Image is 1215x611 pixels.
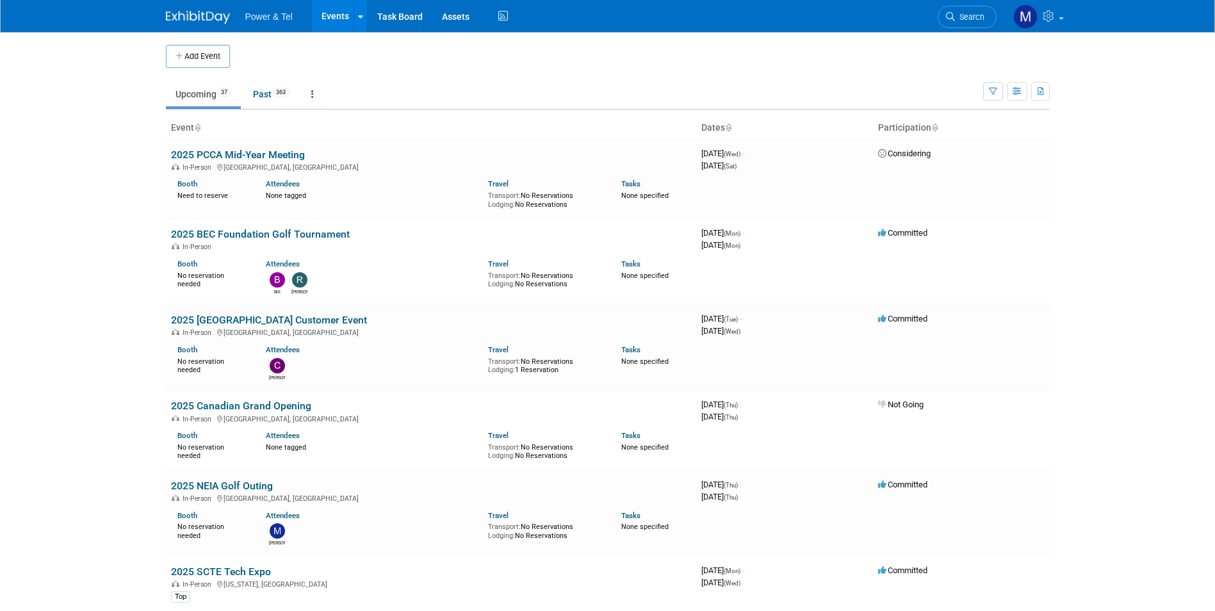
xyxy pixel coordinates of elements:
[878,314,927,323] span: Committed
[873,117,1050,139] th: Participation
[266,431,300,440] a: Attendees
[488,179,509,188] a: Travel
[701,480,742,489] span: [DATE]
[621,511,640,520] a: Tasks
[172,163,179,170] img: In-Person Event
[1013,4,1038,29] img: Madalyn Bobbitt
[171,400,311,412] a: 2025 Canadian Grand Opening
[177,431,197,440] a: Booth
[724,242,740,249] span: (Mon)
[172,329,179,335] img: In-Person Event
[488,532,515,540] span: Lodging:
[488,431,509,440] a: Travel
[740,314,742,323] span: -
[172,494,179,501] img: In-Person Event
[701,161,737,170] span: [DATE]
[724,151,740,158] span: (Wed)
[266,179,300,188] a: Attendees
[878,480,927,489] span: Committed
[724,328,740,335] span: (Wed)
[183,243,215,251] span: In-Person
[177,441,247,460] div: No reservation needed
[724,482,738,489] span: (Thu)
[488,511,509,520] a: Travel
[177,345,197,354] a: Booth
[878,566,927,575] span: Committed
[724,402,738,409] span: (Thu)
[270,272,285,288] img: Bill Rinehardt
[183,163,215,172] span: In-Person
[488,269,602,289] div: No Reservations No Reservations
[878,228,927,238] span: Committed
[171,480,273,492] a: 2025 NEIA Golf Outing
[701,326,740,336] span: [DATE]
[183,415,215,423] span: In-Person
[171,591,190,603] div: Top
[701,314,742,323] span: [DATE]
[488,191,521,200] span: Transport:
[621,357,669,366] span: None specified
[701,400,742,409] span: [DATE]
[183,494,215,503] span: In-Person
[955,12,984,22] span: Search
[172,415,179,421] img: In-Person Event
[171,161,691,172] div: [GEOGRAPHIC_DATA], [GEOGRAPHIC_DATA]
[724,580,740,587] span: (Wed)
[740,480,742,489] span: -
[621,345,640,354] a: Tasks
[701,566,744,575] span: [DATE]
[488,443,521,452] span: Transport:
[171,314,367,326] a: 2025 [GEOGRAPHIC_DATA] Customer Event
[269,539,285,546] div: Mike Brems
[742,149,744,158] span: -
[724,567,740,574] span: (Mon)
[724,230,740,237] span: (Mon)
[742,566,744,575] span: -
[621,259,640,268] a: Tasks
[488,272,521,280] span: Transport:
[269,288,285,295] div: Bill Rinehardt
[488,280,515,288] span: Lodging:
[696,117,873,139] th: Dates
[724,163,737,170] span: (Sat)
[488,520,602,540] div: No Reservations No Reservations
[217,88,231,97] span: 37
[177,189,247,200] div: Need to reserve
[166,117,696,139] th: Event
[621,191,669,200] span: None specified
[266,441,478,452] div: None tagged
[488,452,515,460] span: Lodging:
[172,580,179,587] img: In-Person Event
[621,523,669,531] span: None specified
[724,316,738,323] span: (Tue)
[878,400,924,409] span: Not Going
[172,243,179,249] img: In-Person Event
[243,82,299,106] a: Past363
[938,6,997,28] a: Search
[488,441,602,460] div: No Reservations No Reservations
[701,492,738,501] span: [DATE]
[621,272,669,280] span: None specified
[701,149,744,158] span: [DATE]
[724,494,738,501] span: (Thu)
[701,228,744,238] span: [DATE]
[171,493,691,503] div: [GEOGRAPHIC_DATA], [GEOGRAPHIC_DATA]
[488,345,509,354] a: Travel
[931,122,938,133] a: Sort by Participation Type
[266,259,300,268] a: Attendees
[725,122,731,133] a: Sort by Start Date
[183,329,215,337] span: In-Person
[171,413,691,423] div: [GEOGRAPHIC_DATA], [GEOGRAPHIC_DATA]
[177,259,197,268] a: Booth
[291,288,307,295] div: Robert Zuzek
[740,400,742,409] span: -
[245,12,293,22] span: Power & Tel
[177,179,197,188] a: Booth
[488,189,602,209] div: No Reservations No Reservations
[171,228,350,240] a: 2025 BEC Foundation Golf Tournament
[701,578,740,587] span: [DATE]
[194,122,200,133] a: Sort by Event Name
[270,358,285,373] img: Chris Noora
[171,578,691,589] div: [US_STATE], [GEOGRAPHIC_DATA]
[621,179,640,188] a: Tasks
